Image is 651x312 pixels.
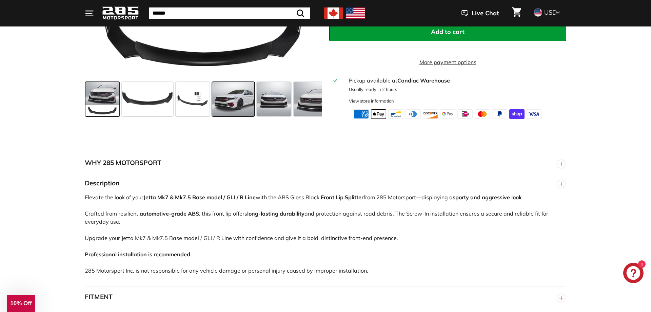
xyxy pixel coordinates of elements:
[508,2,525,25] a: Cart
[492,109,507,119] img: paypal
[457,109,473,119] img: ideal
[149,7,310,19] input: Search
[247,210,304,217] strong: long-lasting durability
[102,5,139,21] img: Logo_285_Motorsport_areodynamics_components
[472,9,499,18] span: Live Chat
[431,28,465,36] span: Add to cart
[349,98,394,104] div: View store information
[371,109,386,119] img: apple_pay
[85,193,566,287] div: Elevate the look of your with the ABS Gloss Black from 285 Motorsport—displaying a . Crafted from...
[85,153,566,173] button: WHY 285 MOTORSPORT
[354,109,369,119] img: american_express
[544,8,557,16] span: USD
[349,76,562,85] div: Pickup available at
[321,194,363,201] strong: Front Lip Splitter
[397,77,450,84] strong: Candiac Warehouse
[7,295,35,312] div: 10% Off
[329,58,566,66] a: More payment options
[349,86,562,93] p: Usually ready in 2 hours
[85,287,566,307] button: FITMENT
[388,109,403,119] img: bancontact
[423,109,438,119] img: discover
[509,109,525,119] img: shopify_pay
[440,109,455,119] img: google_pay
[527,109,542,119] img: visa
[453,5,508,22] button: Live Chat
[329,23,566,41] button: Add to cart
[140,210,199,217] strong: automotive-grade ABS
[453,194,522,201] strong: sporty and aggressive look
[621,263,646,285] inbox-online-store-chat: Shopify online store chat
[85,173,566,194] button: Description
[85,251,192,258] strong: Professional installation is recommended.
[143,194,256,201] strong: Jetta Mk7 & Mk7.5 Base model / GLI / R Line
[475,109,490,119] img: master
[406,109,421,119] img: diners_club
[10,300,32,307] span: 10% Off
